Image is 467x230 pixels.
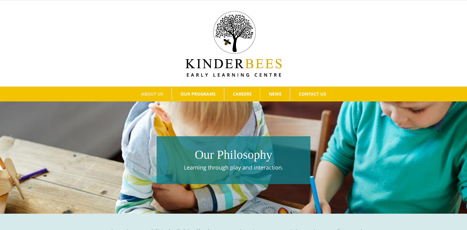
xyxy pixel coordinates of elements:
span: NEWS [269,92,281,96]
img: Kinder Bees Logo [186,11,282,77]
a: CAREERS [224,88,260,100]
a: NEWS [260,88,290,100]
h1: Our Philosophy [160,146,307,163]
span: OUR PROGRAMS [181,92,216,96]
a: OUR PROGRAMS [172,88,224,100]
a: ABOUT US [133,88,172,100]
span: ABOUT US [141,92,163,96]
span: CONTACT US [299,92,326,96]
nav: Main Menu [9,87,458,101]
a: CONTACT US [290,88,334,100]
p: Learning through play and interaction. [160,163,307,172]
span: CAREERS [233,92,252,96]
